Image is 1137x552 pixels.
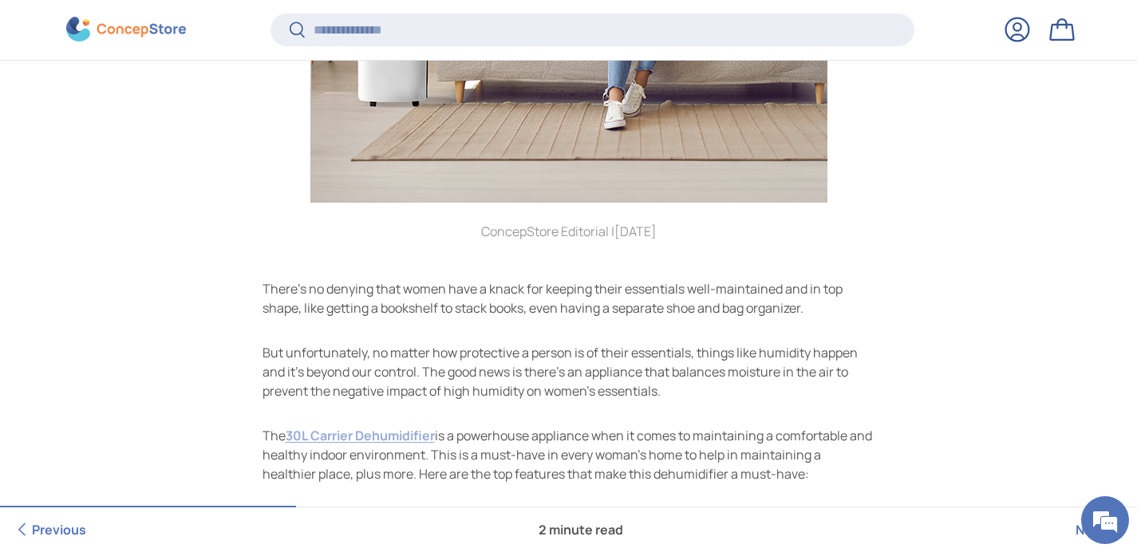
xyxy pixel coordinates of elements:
[263,279,875,317] p: There's no denying that women have a knack for keeping their essentials well-maintained and in to...
[263,343,875,400] p: But unfortunately, no matter how protective a person is of their essentials, things like humidity...
[66,18,186,42] img: ConcepStore
[614,223,657,240] time: [DATE]
[1076,521,1105,538] span: Next
[1076,507,1124,552] a: Next
[526,507,636,552] span: 2 minute read
[262,8,300,46] div: Minimize live chat window
[263,426,875,483] p: The is a powerhouse appliance when it comes to maintaining a comfortable and healthy indoor envir...
[8,376,304,432] textarea: Type your message and hit 'Enter'
[263,222,875,241] p: ConcepStore Editorial |
[13,507,86,552] a: Previous
[83,89,268,110] div: Chat with us now
[286,427,435,444] a: 30L Carrier Dehumidifier
[32,521,86,538] span: Previous
[93,171,220,332] span: We're online!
